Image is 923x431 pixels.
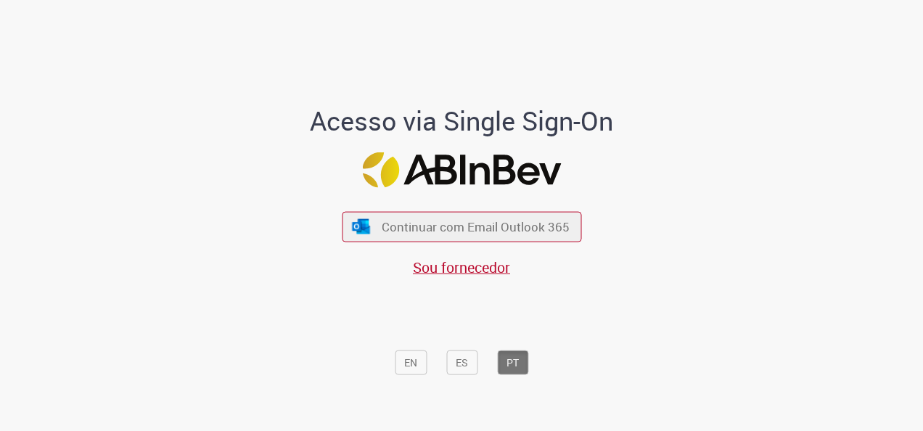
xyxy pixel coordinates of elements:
[413,257,510,276] a: Sou fornecedor
[261,106,663,135] h1: Acesso via Single Sign-On
[351,218,372,234] img: ícone Azure/Microsoft 360
[446,350,477,374] button: ES
[382,218,570,235] span: Continuar com Email Outlook 365
[342,212,581,242] button: ícone Azure/Microsoft 360 Continuar com Email Outlook 365
[395,350,427,374] button: EN
[362,152,561,188] img: Logo ABInBev
[497,350,528,374] button: PT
